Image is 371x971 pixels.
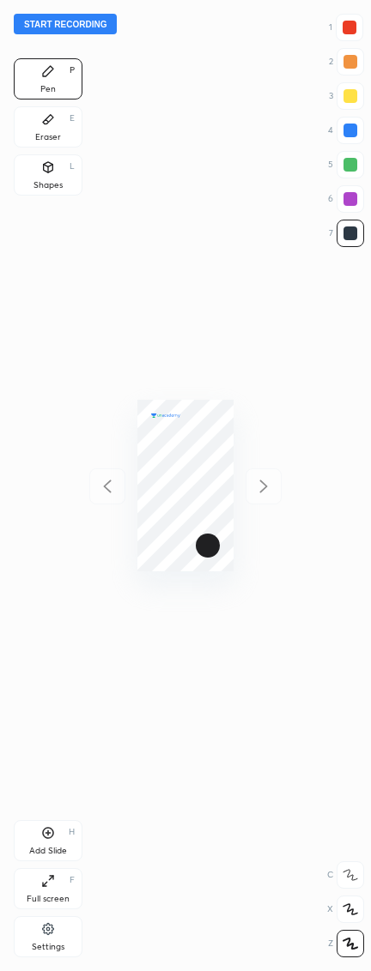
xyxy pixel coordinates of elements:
div: Pen [40,85,56,93]
div: C [327,861,364,889]
div: Eraser [35,133,61,142]
div: Shapes [33,181,63,190]
div: P [70,66,75,75]
div: Settings [32,943,64,951]
div: 5 [328,151,364,178]
div: F [70,876,75,884]
div: X [327,896,364,923]
img: logo.38c385cc.svg [151,413,180,418]
div: 2 [329,48,364,75]
div: 1 [329,14,363,41]
div: 6 [328,185,364,213]
div: H [69,828,75,836]
div: 7 [329,220,364,247]
button: Start recording [14,14,117,34]
div: L [70,162,75,171]
div: Add Slide [29,847,67,855]
div: Full screen [27,895,70,903]
div: E [70,114,75,123]
div: 3 [329,82,364,110]
div: 4 [328,117,364,144]
div: Z [328,930,364,957]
